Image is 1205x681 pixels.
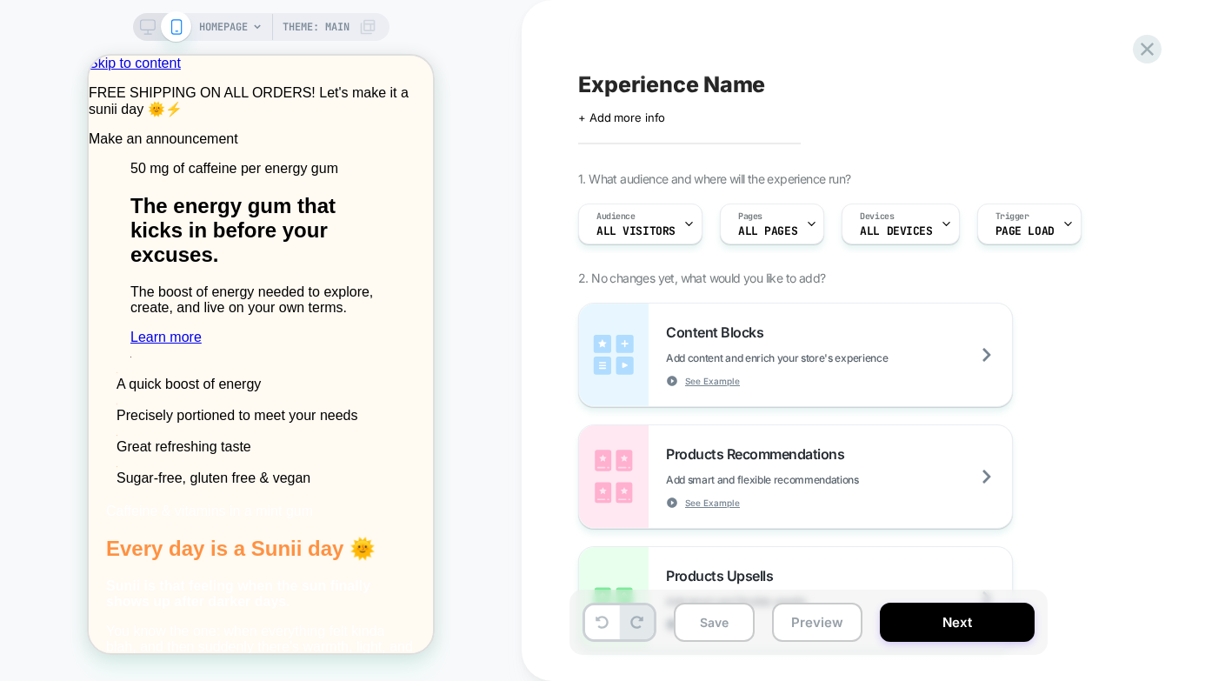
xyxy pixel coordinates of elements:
span: Trigger [995,210,1029,223]
button: Save [674,603,755,642]
span: ALL PAGES [738,225,797,237]
span: Content Blocks [666,324,772,341]
span: Products Recommendations [666,445,853,463]
span: Products Upsells [666,567,782,584]
span: Add content and enrich your store's experience [666,351,975,364]
span: 1. What audience and where will the experience run? [578,171,850,186]
span: Add smart and flexible recommendations [666,473,946,486]
span: ALL DEVICES [860,225,932,237]
span: Page Load [995,225,1055,237]
span: Devices [860,210,894,223]
button: Next [880,603,1035,642]
button: Preview [772,603,862,642]
span: See Example [685,497,740,509]
span: Pages [738,210,762,223]
span: + Add more info [578,110,665,124]
span: Audience [596,210,636,223]
span: 2. No changes yet, what would you like to add? [578,270,825,285]
span: See Example [685,375,740,387]
span: Experience Name [578,71,765,97]
span: Theme: MAIN [283,13,350,41]
span: All Visitors [596,225,676,237]
span: HOMEPAGE [199,13,248,41]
